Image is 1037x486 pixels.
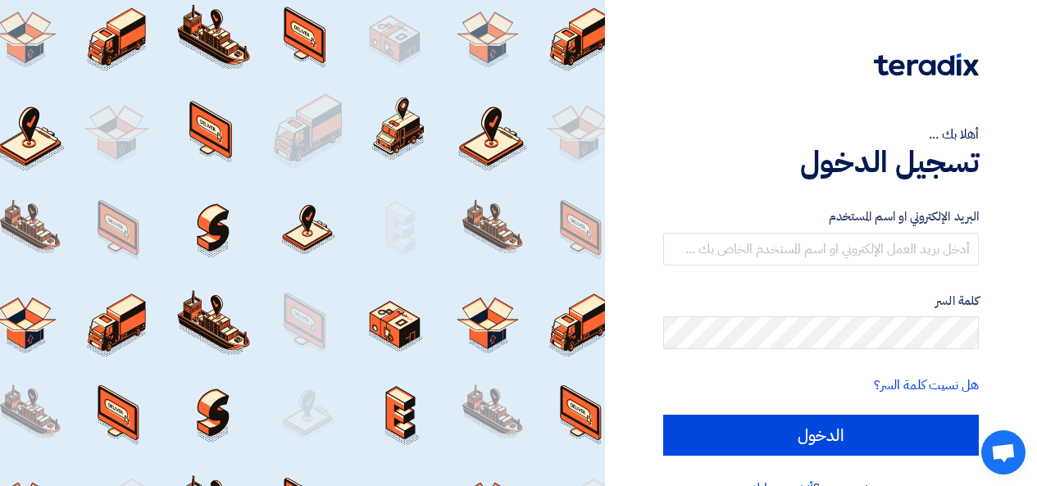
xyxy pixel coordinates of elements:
input: الدخول [663,415,979,456]
img: Teradix logo [874,53,979,76]
div: أهلا بك ... [663,125,979,144]
input: أدخل بريد العمل الإلكتروني او اسم المستخدم الخاص بك ... [663,233,979,266]
h1: تسجيل الدخول [663,144,979,180]
label: كلمة السر [663,292,979,311]
label: البريد الإلكتروني او اسم المستخدم [663,207,979,226]
a: هل نسيت كلمة السر؟ [874,375,979,395]
div: Open chat [981,430,1026,475]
